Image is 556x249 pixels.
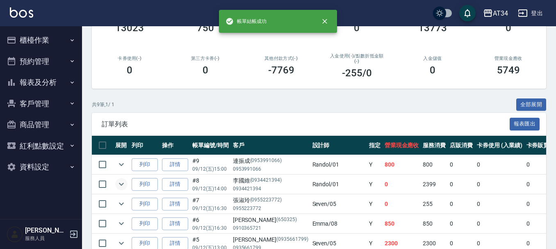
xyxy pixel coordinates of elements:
[102,56,158,61] h2: 卡券使用(-)
[480,56,536,61] h2: 營業現金應收
[367,136,383,155] th: 指定
[475,136,524,155] th: 卡券使用 (入業績)
[233,165,308,173] p: 0953991066
[342,67,372,79] h3: -255 /0
[475,155,524,174] td: 0
[515,6,546,21] button: 登出
[310,214,367,233] td: Emma /08
[459,5,476,21] button: save
[448,214,475,233] td: 0
[310,155,367,174] td: Randol /01
[115,198,128,210] button: expand row
[506,22,511,34] h3: 0
[132,158,158,171] button: 列印
[493,8,508,18] div: AT34
[190,214,231,233] td: #6
[3,156,79,178] button: 資料設定
[3,72,79,93] button: 報表及分析
[276,235,308,244] p: (0935661799)
[233,196,308,205] div: 張淑玲
[250,157,282,165] p: (0953991066)
[130,136,160,155] th: 列印
[497,64,520,76] h3: 5749
[192,205,229,212] p: 09/12 (五) 16:30
[233,235,308,244] div: [PERSON_NAME]
[276,216,297,224] p: (650325)
[25,226,67,235] h5: [PERSON_NAME]
[127,64,132,76] h3: 0
[192,165,229,173] p: 09/12 (五) 15:00
[192,224,229,232] p: 09/12 (五) 16:30
[250,196,282,205] p: (0955223772)
[197,22,214,34] h3: 750
[329,53,385,64] h2: 入金使用(-) /點數折抵金額(-)
[448,194,475,214] td: 0
[448,155,475,174] td: 0
[316,12,334,30] button: close
[162,198,188,210] a: 詳情
[516,98,547,111] button: 全部展開
[250,176,282,185] p: (0934421394)
[203,64,208,76] h3: 0
[233,205,308,212] p: 0955223772
[367,155,383,174] td: Y
[510,118,540,130] button: 報表匯出
[448,175,475,194] td: 0
[115,178,128,190] button: expand row
[190,175,231,194] td: #8
[7,226,23,242] img: Person
[475,194,524,214] td: 0
[162,178,188,191] a: 詳情
[354,22,360,34] h3: 0
[475,175,524,194] td: 0
[383,155,421,174] td: 800
[383,214,421,233] td: 850
[178,56,234,61] h2: 第三方卡券(-)
[132,217,158,230] button: 列印
[162,217,188,230] a: 詳情
[233,176,308,185] div: 李國維
[192,185,229,192] p: 09/12 (五) 14:00
[310,136,367,155] th: 設計師
[92,101,114,108] p: 共 9 筆, 1 / 1
[475,214,524,233] td: 0
[421,175,448,194] td: 2399
[418,22,447,34] h3: 13773
[253,56,309,61] h2: 其他付款方式(-)
[367,194,383,214] td: Y
[233,224,308,232] p: 0910365721
[3,114,79,135] button: 商品管理
[310,175,367,194] td: Randol /01
[231,136,310,155] th: 客戶
[383,175,421,194] td: 0
[383,136,421,155] th: 營業現金應收
[405,56,461,61] h2: 入金儲值
[233,185,308,192] p: 0934421394
[367,214,383,233] td: Y
[115,158,128,171] button: expand row
[160,136,190,155] th: 操作
[132,198,158,210] button: 列印
[480,5,511,22] button: AT34
[226,17,267,25] span: 帳單結帳成功
[367,175,383,194] td: Y
[448,136,475,155] th: 店販消費
[421,194,448,214] td: 255
[162,158,188,171] a: 詳情
[25,235,67,242] p: 服務人員
[190,136,231,155] th: 帳單編號/時間
[430,64,435,76] h3: 0
[115,217,128,230] button: expand row
[421,136,448,155] th: 服務消費
[268,64,294,76] h3: -7769
[3,93,79,114] button: 客戶管理
[190,194,231,214] td: #7
[383,194,421,214] td: 0
[233,216,308,224] div: [PERSON_NAME]
[3,30,79,51] button: 櫃檯作業
[3,135,79,157] button: 紅利點數設定
[3,51,79,72] button: 預約管理
[115,22,144,34] h3: 13023
[132,178,158,191] button: 列印
[113,136,130,155] th: 展開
